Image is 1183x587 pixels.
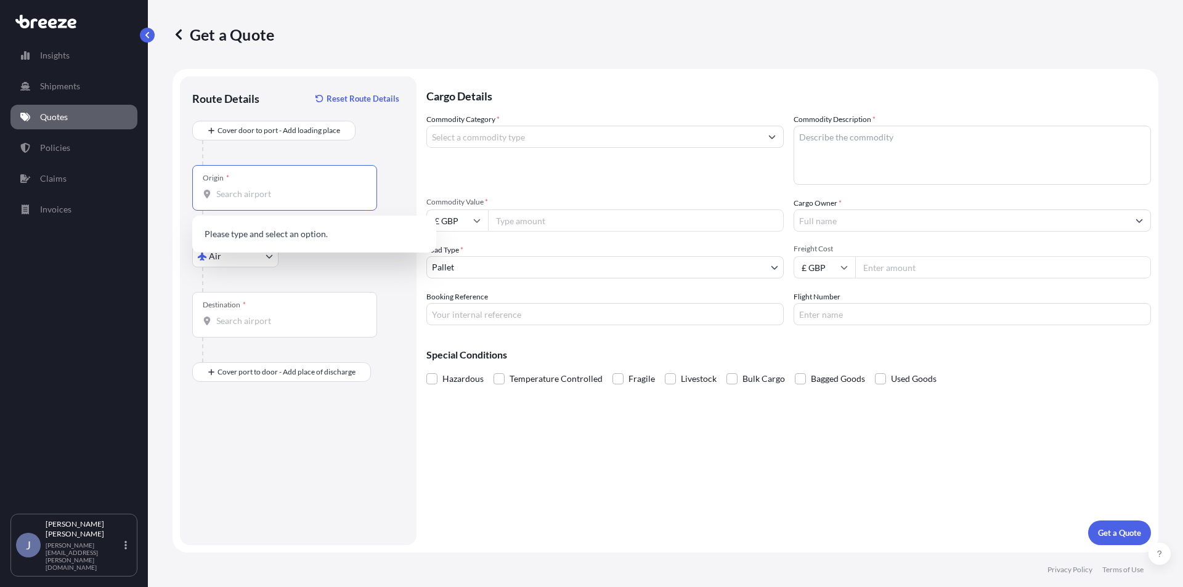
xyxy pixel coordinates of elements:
[811,370,865,388] span: Bagged Goods
[794,113,876,126] label: Commodity Description
[40,203,71,216] p: Invoices
[855,256,1151,278] input: Enter amount
[203,173,229,183] div: Origin
[1128,209,1150,232] button: Show suggestions
[40,111,68,123] p: Quotes
[192,91,259,106] p: Route Details
[40,49,70,62] p: Insights
[40,172,67,185] p: Claims
[794,303,1151,325] input: Enter name
[197,221,431,248] p: Please type and select an option.
[327,92,399,105] p: Reset Route Details
[794,209,1128,232] input: Full name
[46,541,122,571] p: [PERSON_NAME][EMAIL_ADDRESS][PERSON_NAME][DOMAIN_NAME]
[426,76,1151,113] p: Cargo Details
[442,370,484,388] span: Hazardous
[192,245,278,267] button: Select transport
[432,261,454,273] span: Pallet
[794,197,842,209] label: Cargo Owner
[40,80,80,92] p: Shipments
[203,300,246,310] div: Destination
[426,244,463,256] span: Load Type
[192,216,436,253] div: Show suggestions
[40,142,70,154] p: Policies
[1102,565,1144,575] p: Terms of Use
[1098,527,1141,539] p: Get a Quote
[426,197,784,207] span: Commodity Value
[681,370,717,388] span: Livestock
[510,370,603,388] span: Temperature Controlled
[217,124,340,137] span: Cover door to port - Add loading place
[761,126,783,148] button: Show suggestions
[426,303,784,325] input: Your internal reference
[794,244,1151,254] span: Freight Cost
[209,250,221,262] span: Air
[742,370,785,388] span: Bulk Cargo
[1047,565,1092,575] p: Privacy Policy
[426,291,488,303] label: Booking Reference
[794,291,840,303] label: Flight Number
[426,113,500,126] label: Commodity Category
[216,315,362,327] input: Destination
[488,209,784,232] input: Type amount
[427,126,761,148] input: Select a commodity type
[891,370,937,388] span: Used Goods
[216,188,362,200] input: Origin
[173,25,274,44] p: Get a Quote
[26,539,31,551] span: J
[426,350,1151,360] p: Special Conditions
[46,519,122,539] p: [PERSON_NAME] [PERSON_NAME]
[217,366,356,378] span: Cover port to door - Add place of discharge
[628,370,655,388] span: Fragile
